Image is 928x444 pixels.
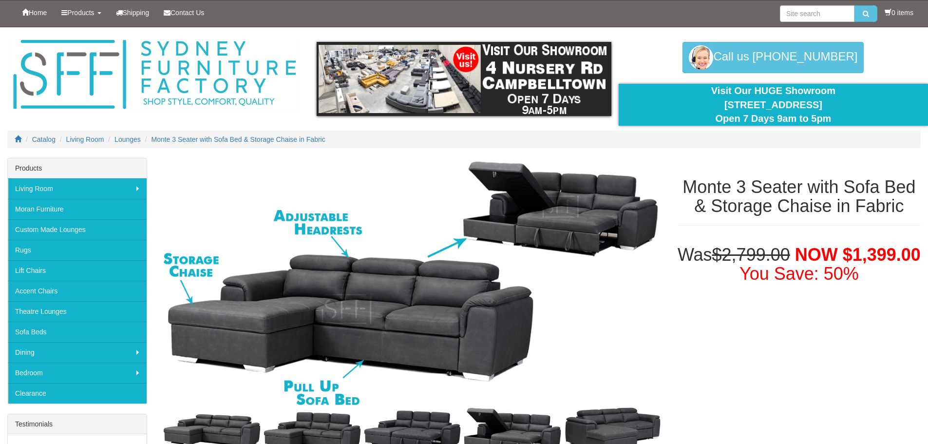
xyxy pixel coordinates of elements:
[678,177,921,216] h1: Monte 3 Seater with Sofa Bed & Storage Chaise in Fabric
[8,219,147,240] a: Custom Made Lounges
[8,301,147,322] a: Theatre Lounges
[54,0,108,25] a: Products
[152,135,325,143] a: Monte 3 Seater with Sofa Bed & Storage Chaise in Fabric
[8,37,301,113] img: Sydney Furniture Factory
[739,264,859,284] font: You Save: 50%
[8,281,147,301] a: Accent Chairs
[317,42,611,116] img: showroom.gif
[8,414,147,434] div: Testimonials
[66,135,104,143] a: Living Room
[712,245,790,265] del: $2,799.00
[8,383,147,404] a: Clearance
[8,178,147,199] a: Living Room
[8,363,147,383] a: Bedroom
[8,260,147,281] a: Lift Chairs
[885,8,913,18] li: 0 items
[795,245,921,265] span: NOW $1,399.00
[114,135,141,143] a: Lounges
[8,342,147,363] a: Dining
[170,9,204,17] span: Contact Us
[32,135,56,143] a: Catalog
[109,0,157,25] a: Shipping
[8,322,147,342] a: Sofa Beds
[123,9,150,17] span: Shipping
[29,9,47,17] span: Home
[156,0,211,25] a: Contact Us
[626,84,921,126] div: Visit Our HUGE Showroom [STREET_ADDRESS] Open 7 Days 9am to 5pm
[15,0,54,25] a: Home
[678,245,921,284] h1: Was
[8,158,147,178] div: Products
[67,9,94,17] span: Products
[8,240,147,260] a: Rugs
[780,5,854,22] input: Site search
[8,199,147,219] a: Moran Furniture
